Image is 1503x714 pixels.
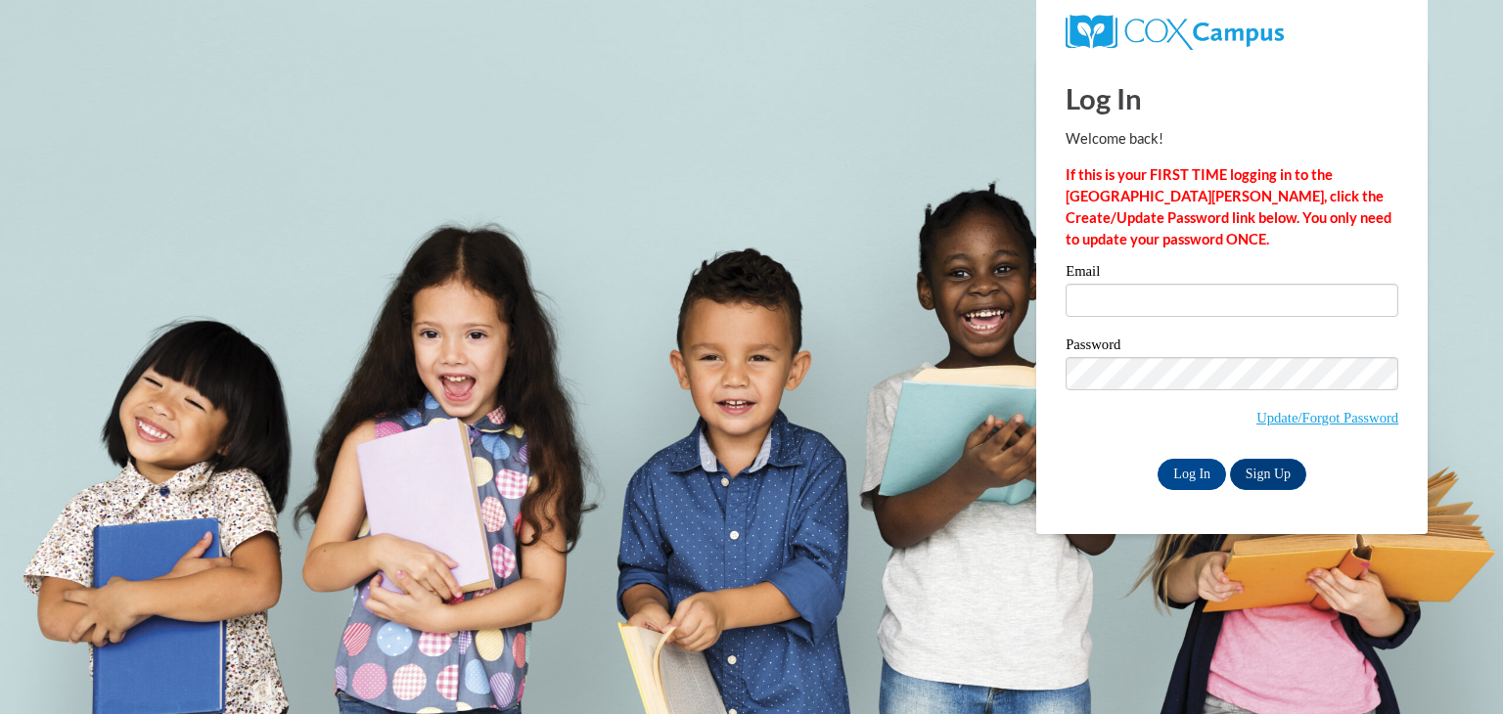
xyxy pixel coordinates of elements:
[1066,337,1398,357] label: Password
[1066,264,1398,284] label: Email
[1066,166,1391,247] strong: If this is your FIRST TIME logging in to the [GEOGRAPHIC_DATA][PERSON_NAME], click the Create/Upd...
[1230,459,1306,490] a: Sign Up
[1066,78,1398,118] h1: Log In
[1066,15,1284,50] img: COX Campus
[1158,459,1226,490] input: Log In
[1066,22,1284,39] a: COX Campus
[1066,128,1398,150] p: Welcome back!
[1256,410,1398,425] a: Update/Forgot Password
